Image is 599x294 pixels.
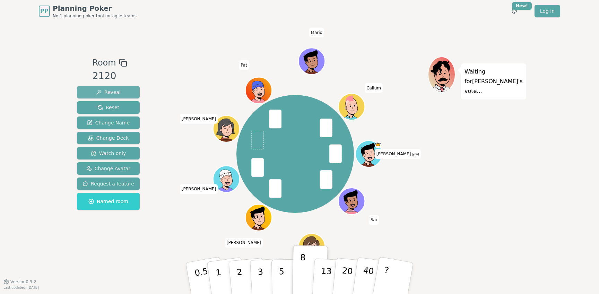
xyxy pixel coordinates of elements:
span: Click to change your name [375,149,421,159]
span: Version 0.9.2 [10,279,36,285]
span: Last updated: [DATE] [3,286,39,289]
span: Named room [88,198,128,205]
button: Change Deck [77,132,140,144]
span: Change Deck [88,135,129,141]
span: Mohamed is the host [374,141,381,148]
div: 2120 [92,69,127,83]
p: 8 [299,252,305,290]
span: Watch only [91,150,126,157]
p: Waiting for [PERSON_NAME] 's vote... [465,67,523,96]
span: Request a feature [83,180,134,187]
span: Click to change your name [180,184,218,194]
button: Reset [77,101,140,114]
button: Reveal [77,86,140,98]
span: No.1 planning poker tool for agile teams [53,13,137,19]
button: Named room [77,193,140,210]
button: Version0.9.2 [3,279,36,285]
button: Change Avatar [77,162,140,175]
button: Watch only [77,147,140,159]
span: Room [92,57,116,69]
button: Click to change your avatar [356,141,381,166]
span: (you) [411,153,419,156]
button: Request a feature [77,178,140,190]
div: New! [512,2,532,10]
a: PPPlanning PokerNo.1 planning poker tool for agile teams [39,3,137,19]
span: Click to change your name [365,83,383,93]
button: Change Name [77,116,140,129]
span: Planning Poker [53,3,137,13]
span: Click to change your name [225,238,263,248]
span: Change Avatar [86,165,131,172]
button: New! [508,5,521,17]
span: Reset [97,104,119,111]
span: Click to change your name [239,60,249,70]
span: Click to change your name [309,27,324,37]
span: Change Name [87,119,130,126]
span: PP [40,7,48,15]
span: Reveal [96,89,121,96]
span: Click to change your name [180,114,218,124]
span: Click to change your name [369,215,379,225]
a: Log in [535,5,560,17]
